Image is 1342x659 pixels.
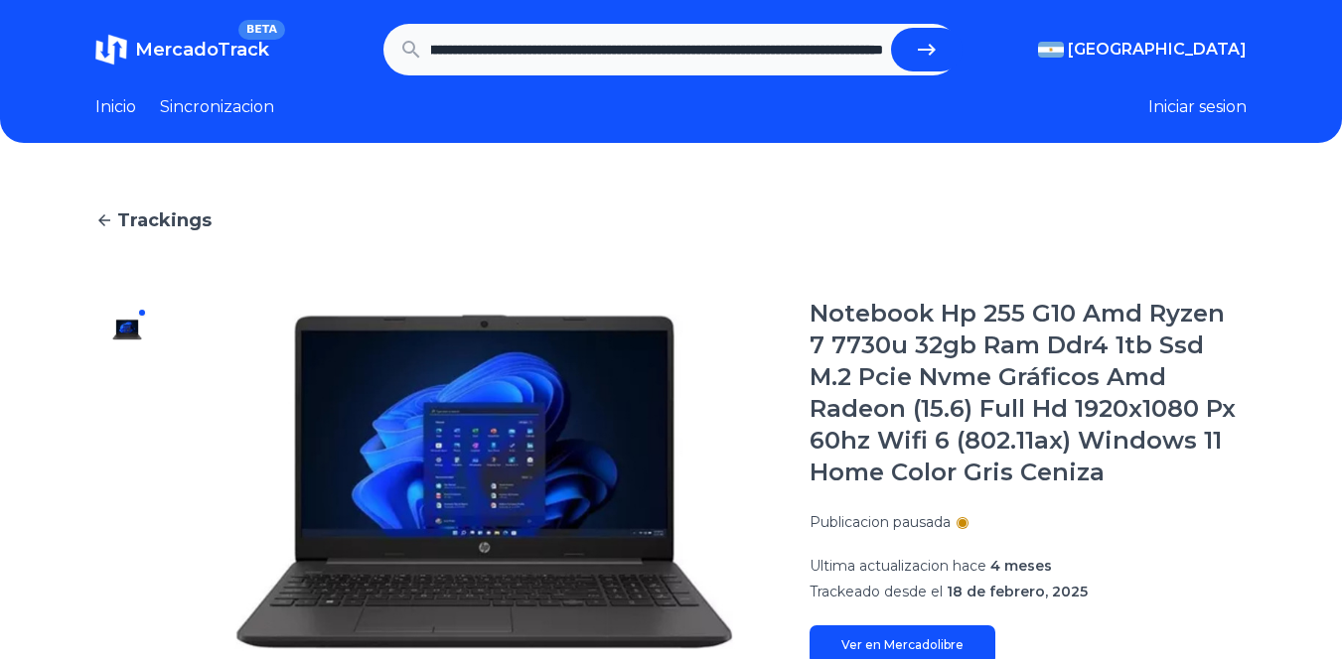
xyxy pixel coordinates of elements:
[95,34,269,66] a: MercadoTrackBETA
[990,557,1052,575] span: 4 meses
[160,95,274,119] a: Sincronizacion
[947,583,1088,600] span: 18 de febrero, 2025
[95,34,127,66] img: MercadoTrack
[810,298,1247,488] h1: Notebook Hp 255 G10 Amd Ryzen 7 7730u 32gb Ram Ddr4 1tb Ssd M.2 Pcie Nvme Gráficos Amd Radeon (15...
[1038,42,1064,58] img: Argentina
[810,583,943,600] span: Trackeado desde el
[810,512,951,532] p: Publicacion pausada
[1148,95,1247,119] button: Iniciar sesion
[117,206,212,234] span: Trackings
[95,95,136,119] a: Inicio
[111,314,143,345] img: Notebook Hp 255 G10 Amd Ryzen 7 7730u 32gb Ram Ddr4 1tb Ssd M.2 Pcie Nvme Gráficos Amd Radeon (15...
[1068,38,1247,62] span: [GEOGRAPHIC_DATA]
[1038,38,1247,62] button: [GEOGRAPHIC_DATA]
[95,206,1247,234] a: Trackings
[135,39,269,61] span: MercadoTrack
[810,557,986,575] span: Ultima actualizacion hace
[238,20,285,40] span: BETA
